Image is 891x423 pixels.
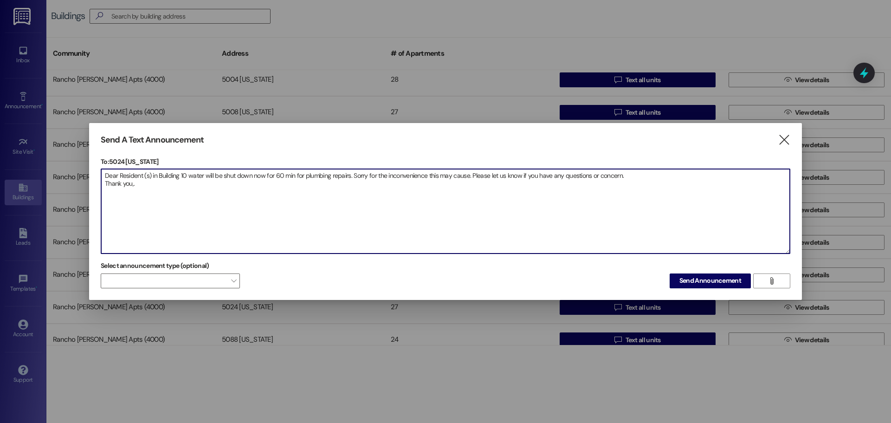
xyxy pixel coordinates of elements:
[679,276,741,286] span: Send Announcement
[101,169,790,254] div: Dear Resident (s) in Building 10 water will be shut down now for 60 min for plumbing repairs. Sor...
[101,157,790,166] p: To: 5024 [US_STATE]
[101,135,204,145] h3: Send A Text Announcement
[101,259,209,273] label: Select announcement type (optional)
[670,273,751,288] button: Send Announcement
[768,277,775,285] i: 
[101,169,790,254] textarea: Dear Resident (s) in Building 10 water will be shut down now for 60 min for plumbing repairs. Sor...
[778,135,790,145] i: 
